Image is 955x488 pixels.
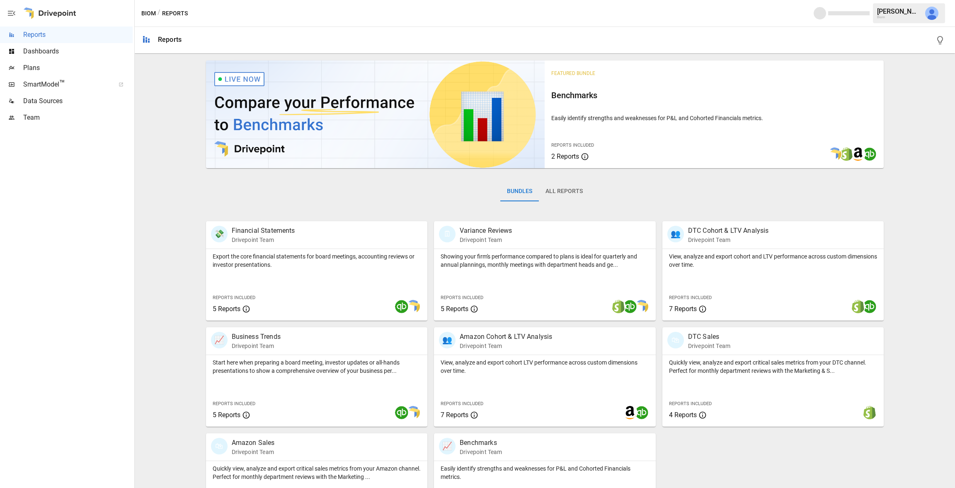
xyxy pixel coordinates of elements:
p: Variance Reviews [460,226,512,236]
div: 📈 [211,332,228,348]
img: Will Gahagan [925,7,938,20]
span: 5 Reports [441,305,468,313]
p: Drivepoint Team [688,342,730,350]
img: shopify [863,406,876,419]
span: 5 Reports [213,411,240,419]
p: Start here when preparing a board meeting, investor updates or all-hands presentations to show a ... [213,358,421,375]
img: quickbooks [863,300,876,313]
p: Quickly view, analyze and export critical sales metrics from your DTC channel. Perfect for monthl... [669,358,877,375]
button: Will Gahagan [920,2,943,25]
span: Reports Included [213,401,255,406]
span: 5 Reports [213,305,240,313]
span: Reports Included [669,401,712,406]
div: 💸 [211,226,228,242]
img: shopify [840,147,853,161]
p: Drivepoint Team [232,448,275,456]
span: Reports Included [441,295,483,300]
p: Amazon Sales [232,438,275,448]
p: Showing your firm's performance compared to plans is ideal for quarterly and annual plannings, mo... [441,252,649,269]
p: Quickly view, analyze and export critical sales metrics from your Amazon channel. Perfect for mon... [213,464,421,481]
span: Reports Included [441,401,483,406]
p: Drivepoint Team [232,236,295,244]
p: Drivepoint Team [688,236,769,244]
div: [PERSON_NAME] [877,7,920,15]
span: Team [23,113,133,123]
span: 2 Reports [551,152,579,160]
span: Data Sources [23,96,133,106]
img: quickbooks [863,147,876,161]
span: Reports Included [551,143,594,148]
span: SmartModel [23,80,109,89]
span: Reports Included [669,295,712,300]
img: shopify [851,300,865,313]
img: video thumbnail [206,60,545,168]
img: quickbooks [395,406,408,419]
p: Drivepoint Team [460,236,512,244]
img: amazon [851,147,865,161]
div: 📈 [439,438,456,454]
span: Plans [23,63,133,73]
p: Drivepoint Team [460,448,502,456]
span: Reports [23,30,133,40]
button: All Reports [539,181,589,201]
img: smart model [635,300,648,313]
p: Easily identify strengths and weaknesses for P&L and Cohorted Financials metrics. [551,114,877,122]
div: 🛍 [211,438,228,454]
span: 7 Reports [441,411,468,419]
div: Reports [158,36,182,43]
p: Drivepoint Team [232,342,281,350]
p: Benchmarks [460,438,502,448]
span: 7 Reports [669,305,697,313]
img: smart model [407,300,420,313]
p: Business Trends [232,332,281,342]
p: View, analyze and export cohort LTV performance across custom dimensions over time. [441,358,649,375]
h6: Benchmarks [551,89,877,102]
p: View, analyze and export cohort and LTV performance across custom dimensions over time. [669,252,877,269]
span: Reports Included [213,295,255,300]
img: quickbooks [395,300,408,313]
div: 👥 [439,332,456,348]
span: 4 Reports [669,411,697,419]
div: 👥 [667,226,684,242]
img: smart model [407,406,420,419]
p: DTC Cohort & LTV Analysis [688,226,769,236]
span: Featured Bundle [551,70,595,76]
img: amazon [623,406,637,419]
img: smart model [828,147,841,161]
div: Biom [877,15,920,19]
p: Amazon Cohort & LTV Analysis [460,332,552,342]
img: shopify [612,300,625,313]
span: Dashboards [23,46,133,56]
div: / [158,8,160,19]
img: quickbooks [623,300,637,313]
p: Easily identify strengths and weaknesses for P&L and Cohorted Financials metrics. [441,464,649,481]
p: Financial Statements [232,226,295,236]
img: quickbooks [635,406,648,419]
p: Drivepoint Team [460,342,552,350]
p: Export the core financial statements for board meetings, accounting reviews or investor presentat... [213,252,421,269]
div: 🛍 [667,332,684,348]
span: ™ [59,78,65,89]
div: 🗓 [439,226,456,242]
button: Bundles [500,181,539,201]
p: DTC Sales [688,332,730,342]
button: Biom [141,8,156,19]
